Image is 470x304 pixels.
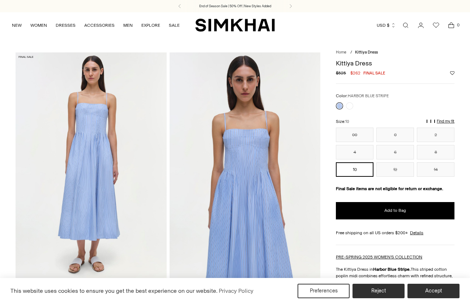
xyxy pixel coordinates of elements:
button: Reject [352,284,405,298]
a: WOMEN [30,17,47,33]
a: NEW [12,17,22,33]
strong: Final Sale items are not eligible for return or exchange. [336,186,443,191]
button: 0 [376,128,414,142]
button: 8 [417,145,454,159]
span: Add to Bag [384,207,406,214]
span: 10 [345,119,349,124]
nav: breadcrumbs [336,50,454,56]
button: 6 [376,145,414,159]
p: The Kittiya Dress in This striped cotton poplin midi combines effortless charm with refined struc... [336,266,454,292]
button: 00 [336,128,373,142]
a: ACCESSORIES [84,17,115,33]
a: Details [410,230,423,236]
img: Kittiya Dress [16,52,167,279]
span: $262 [350,70,360,76]
button: Preferences [298,284,350,298]
a: Home [336,50,346,55]
button: 4 [336,145,373,159]
label: Size: [336,118,349,125]
span: 0 [455,22,461,28]
a: EXPLORE [141,17,160,33]
a: MEN [123,17,133,33]
a: Wishlist [429,18,443,33]
button: USD $ [377,17,396,33]
div: Free shipping on all US orders $200+ [336,230,454,236]
a: Go to the account page [414,18,428,33]
button: Add to Wishlist [450,71,454,75]
a: Privacy Policy (opens in a new tab) [218,286,255,296]
button: 12 [376,162,414,177]
button: 10 [336,162,373,177]
span: HARBOR BLUE STRIPE [348,94,389,98]
button: 14 [417,162,454,177]
a: Open cart modal [444,18,458,33]
img: Kittiya Dress [170,52,321,279]
a: Open search modal [398,18,413,33]
a: SALE [169,17,180,33]
h1: Kittiya Dress [336,60,454,67]
a: PRE-SPRING 2025 WOMEN'S COLLECTION [336,254,422,260]
button: 2 [417,128,454,142]
span: This website uses cookies to ensure you get the best experience on our website. [10,287,218,294]
a: DRESSES [56,17,76,33]
div: / [350,50,352,56]
strong: Harbor Blue Stripe. [373,267,411,272]
button: Add to Bag [336,202,454,219]
s: $525 [336,70,346,76]
iframe: Sign Up via Text for Offers [6,277,73,298]
span: Kittiya Dress [355,50,378,55]
button: Accept [407,284,460,298]
a: SIMKHAI [195,18,275,32]
label: Color: [336,93,389,99]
